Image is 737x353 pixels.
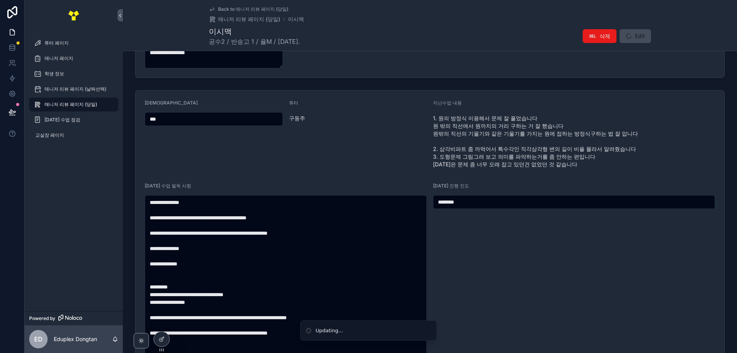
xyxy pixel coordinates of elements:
div: scrollable content [25,31,123,152]
span: 매니저 리뷰 페이지 (당일) [45,101,97,108]
span: ED [34,335,43,344]
a: Back to 매니저 리뷰 페이지 (당일) [209,6,288,12]
span: [DATE] 수업 필독 사항 [145,183,191,189]
span: 매니저 리뷰 페이지 (날짜선택) [45,86,106,92]
span: 구동주 [289,114,427,122]
span: 매니저 페이지 [45,55,73,61]
span: 매니저 리뷰 페이지 (당일) [218,15,280,23]
span: [DATE] 진행 진도 [433,183,469,189]
a: 매니저 리뷰 페이지 (당일) [29,98,118,111]
a: 매니저 리뷰 페이지 (날짜선택) [29,82,118,96]
a: [DATE] 수업 점검 [29,113,118,127]
span: Powered by [29,315,55,322]
span: 삭제 [600,32,610,40]
span: [DATE] 수업 점검 [45,117,80,123]
a: 학생 정보 [29,67,118,81]
button: 삭제 [583,29,616,43]
a: 매니저 페이지 [29,51,118,65]
p: Eduplex Dongtan [54,335,97,343]
span: 교실장 페이지 [35,132,64,138]
span: [DEMOGRAPHIC_DATA] [145,100,198,106]
span: 지난수업 내용 [433,100,462,106]
a: Powered by [25,311,123,325]
a: 튜터 페이지 [29,36,118,50]
h1: 이시맥 [209,26,300,37]
img: App logo [68,9,80,22]
div: Updating... [316,327,343,335]
span: 튜터 [289,100,298,106]
span: Back to 매니저 리뷰 페이지 (당일) [218,6,288,12]
a: 교실장 페이지 [29,128,118,142]
a: 이시맥 [288,15,304,23]
span: 학생 정보 [45,71,64,77]
span: 1. 원의 방정식 이용해서 문제 잘 풀었습니다 원 밖의 직선에서 원까지의 거리 구하는 거 잘 했습니다 원밖의 직선의 기울기와 같은 기울기를 가지는 원에 접하는 방정식구하는 법... [433,114,715,168]
span: 튜터 페이지 [45,40,69,46]
a: 매니저 리뷰 페이지 (당일) [209,15,280,23]
span: 공수2 / 반송고 1 / 율M / [DATE]. [209,37,300,46]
